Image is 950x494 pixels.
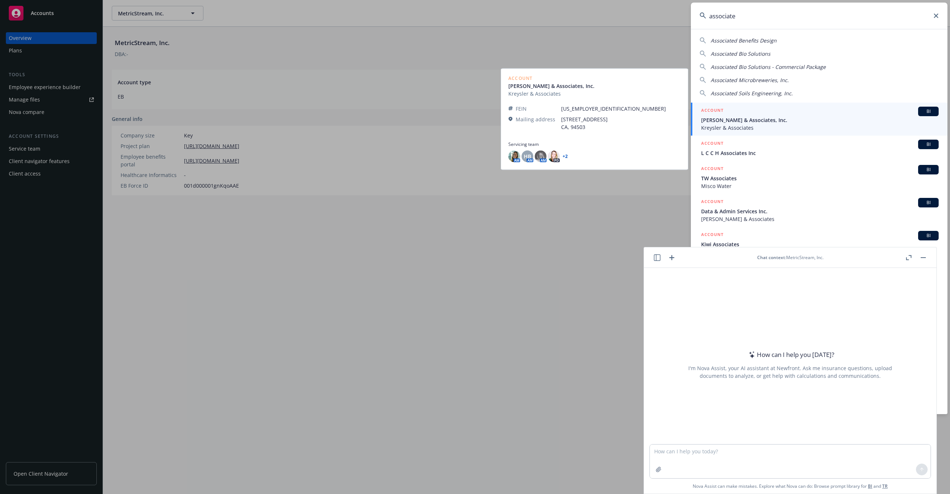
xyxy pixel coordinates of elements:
h5: ACCOUNT [701,140,723,148]
h5: ACCOUNT [701,107,723,115]
span: Associated Benefits Design [711,37,777,44]
a: ACCOUNTBIL C C H Associates Inc [691,136,947,161]
a: ACCOUNTBI[PERSON_NAME] & Associates, Inc.Kreysler & Associates [691,103,947,136]
span: Data & Admin Services Inc. [701,207,939,215]
span: BI [921,199,936,206]
span: [PERSON_NAME] & Associates [701,215,939,223]
span: BI [921,108,936,115]
a: BI [868,483,872,489]
div: I'm Nova Assist, your AI assistant at Newfront. Ask me insurance questions, upload documents to a... [687,364,893,380]
h5: ACCOUNT [701,165,723,174]
span: Associated Soils Engineering, Inc. [711,90,793,97]
a: ACCOUNTBIKiwi Associates [691,227,947,252]
span: Nova Assist can make mistakes. Explore what Nova can do: Browse prompt library for and [647,479,934,494]
span: L C C H Associates Inc [701,149,939,157]
div: How can I help you [DATE]? [747,350,834,360]
a: ACCOUNTBIData & Admin Services Inc.[PERSON_NAME] & Associates [691,194,947,227]
span: BI [921,166,936,173]
span: [PERSON_NAME] & Associates, Inc. [701,116,939,124]
span: Kreysler & Associates [701,124,939,132]
span: Associated Bio Solutions - Commercial Package [711,63,826,70]
h5: ACCOUNT [701,231,723,240]
span: Associated Microbreweries, Inc. [711,77,789,84]
a: TR [882,483,888,489]
a: ACCOUNTBITW AssociatesMisco Water [691,161,947,194]
span: TW Associates [701,174,939,182]
span: BI [921,232,936,239]
input: Search... [691,3,947,29]
span: Chat context [757,254,785,261]
span: Associated Bio Solutions [711,50,770,57]
span: Kiwi Associates [701,240,939,248]
h5: ACCOUNT [701,198,723,207]
span: BI [921,141,936,148]
div: : MetricStream, Inc. [676,254,904,261]
span: Misco Water [701,182,939,190]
